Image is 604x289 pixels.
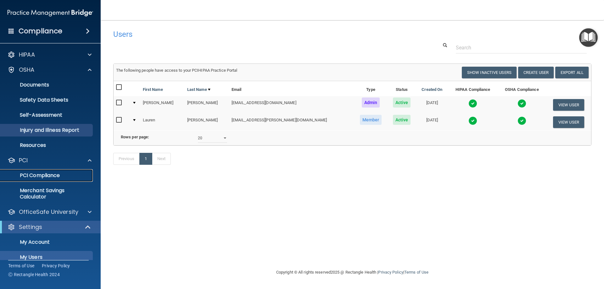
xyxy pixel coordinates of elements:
[19,208,78,216] p: OfficeSafe University
[468,99,477,108] img: tick.e7d51cea.svg
[362,97,380,108] span: Admin
[518,67,554,78] button: Create User
[4,254,90,260] p: My Users
[468,116,477,125] img: tick.e7d51cea.svg
[4,82,90,88] p: Documents
[113,30,388,38] h4: Users
[4,239,90,245] p: My Account
[42,263,70,269] a: Privacy Policy
[185,96,229,114] td: [PERSON_NAME]
[416,114,448,131] td: [DATE]
[4,97,90,103] p: Safety Data Sheets
[553,99,584,111] button: View User
[555,67,589,78] a: Export All
[8,66,92,74] a: OSHA
[185,114,229,131] td: [PERSON_NAME]
[393,97,411,108] span: Active
[116,68,238,73] span: The following people have access to your PCIHIPAA Practice Portal
[152,153,171,165] a: Next
[579,28,598,47] button: Open Resource Center
[229,96,354,114] td: [EMAIL_ADDRESS][DOMAIN_NAME]
[229,114,354,131] td: [EMAIL_ADDRESS][PERSON_NAME][DOMAIN_NAME]
[139,153,152,165] a: 1
[456,42,587,53] input: Search
[4,187,90,200] p: Merchant Savings Calculator
[140,114,185,131] td: Lauren
[4,172,90,179] p: PCI Compliance
[8,271,60,278] span: Ⓒ Rectangle Health 2024
[113,153,140,165] a: Previous
[498,81,546,96] th: OSHA Compliance
[8,223,91,231] a: Settings
[8,208,92,216] a: OfficeSafe University
[517,99,526,108] img: tick.e7d51cea.svg
[19,66,35,74] p: OSHA
[19,223,42,231] p: Settings
[517,116,526,125] img: tick.e7d51cea.svg
[8,7,93,19] img: PMB logo
[404,270,428,275] a: Terms of Use
[4,127,90,133] p: Injury and Illness Report
[416,96,448,114] td: [DATE]
[4,142,90,148] p: Resources
[354,81,388,96] th: Type
[360,115,382,125] span: Member
[229,81,354,96] th: Email
[187,86,210,93] a: Last Name
[8,263,34,269] a: Terms of Use
[140,96,185,114] td: [PERSON_NAME]
[238,262,467,282] div: Copyright © All rights reserved 2025 @ Rectangle Health | |
[121,135,149,139] b: Rows per page:
[422,86,442,93] a: Created On
[448,81,498,96] th: HIPAA Compliance
[462,67,517,78] button: Show Inactive Users
[4,112,90,118] p: Self-Assessment
[19,51,35,58] p: HIPAA
[8,157,92,164] a: PCI
[378,270,403,275] a: Privacy Policy
[553,116,584,128] button: View User
[143,86,163,93] a: First Name
[19,157,28,164] p: PCI
[393,115,411,125] span: Active
[388,81,416,96] th: Status
[8,51,92,58] a: HIPAA
[19,27,62,36] h4: Compliance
